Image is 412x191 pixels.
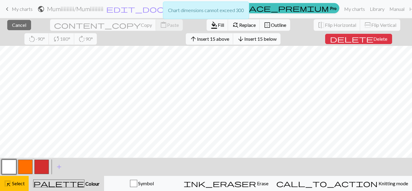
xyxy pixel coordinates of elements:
span: Fill [218,22,224,28]
span: palette [33,179,84,188]
button: Delete [325,34,392,44]
span: Symbol [137,180,154,186]
button: 90° [74,33,97,45]
span: Outline [271,22,286,28]
span: ink_eraser [184,179,256,188]
span: call_to_action [276,179,378,188]
span: delete [330,35,373,43]
button: Erase [180,176,272,191]
span: sync [53,35,60,43]
span: Knitting mode [378,180,408,186]
span: arrow_downward [237,35,244,43]
button: Flip Horizontal [314,19,360,31]
span: Flip Vertical [371,22,396,28]
span: flip [318,21,325,29]
button: Insert 15 below [233,33,280,45]
span: Flip Horizontal [325,22,356,28]
span: content_copy [54,21,141,29]
span: rotate_left [28,35,36,43]
button: Fill [207,19,228,31]
span: Insert 15 above [197,36,229,42]
span: Colour [84,181,100,186]
button: 180° [49,33,74,45]
span: Insert 15 below [244,36,277,42]
div: Chart dimensions cannot exceed 300 [163,2,249,19]
span: rotate_right [78,35,85,43]
button: Replace [228,19,260,31]
span: 90° [85,36,93,42]
button: Cancel [7,20,31,30]
button: Insert 15 above [186,33,233,45]
button: -90° [24,33,49,45]
span: Delete [373,36,387,42]
span: find_replace [232,21,239,29]
span: -90° [36,36,45,42]
span: Replace [239,22,256,28]
span: Select [11,180,25,186]
span: arrow_upward [190,35,197,43]
button: Copy [50,19,156,31]
button: Outline [260,19,290,31]
span: Erase [256,180,268,186]
span: format_color_fill [211,21,218,29]
span: 180° [60,36,70,42]
button: Flip Vertical [360,19,400,31]
span: Copy [141,22,152,28]
span: flip [363,21,372,29]
span: add [55,163,63,171]
button: Colour [29,176,104,191]
button: Symbol [104,176,180,191]
span: Cancel [12,22,26,28]
span: highlight_alt [4,179,11,188]
button: Knitting mode [272,176,412,191]
span: border_outer [264,21,271,29]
